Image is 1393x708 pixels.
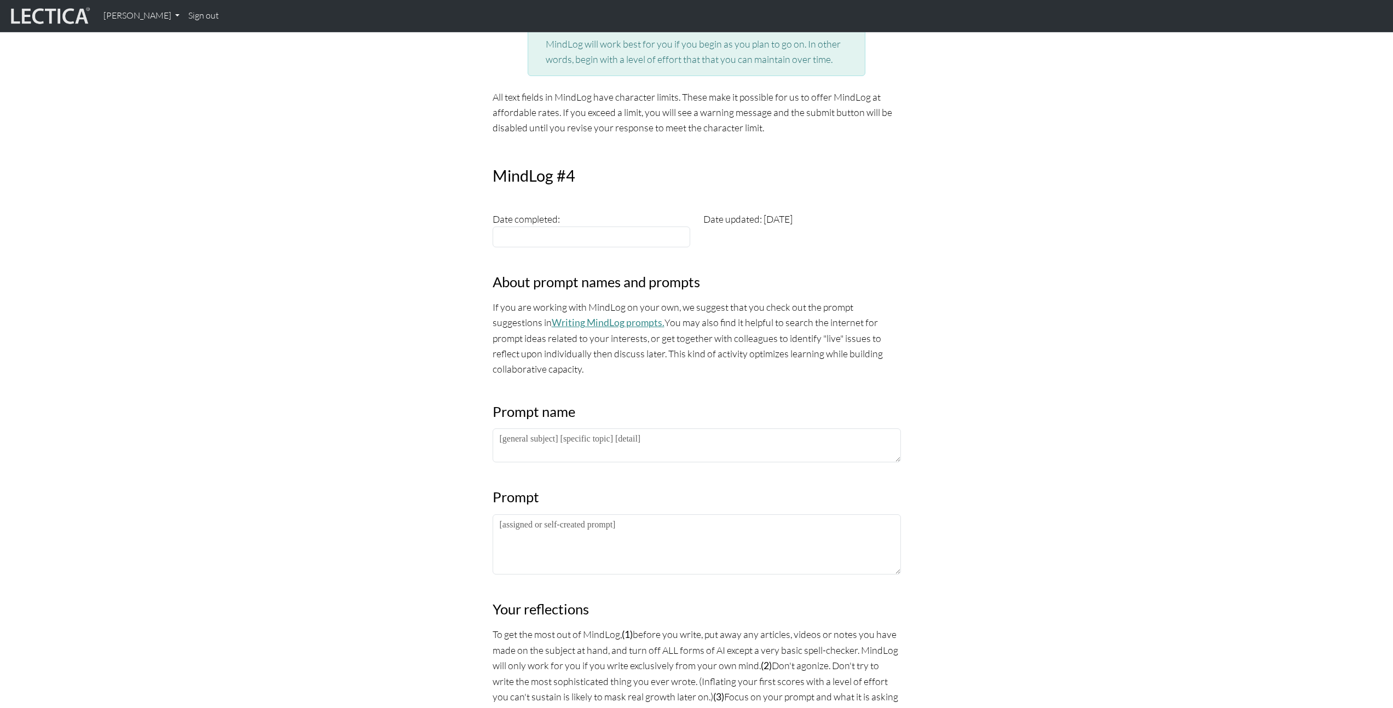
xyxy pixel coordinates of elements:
[493,601,901,618] h3: Your reflections
[697,211,908,247] div: Date updated: [DATE]
[622,629,633,640] strong: (1)
[99,4,184,27] a: [PERSON_NAME]
[493,489,901,506] h3: Prompt
[493,89,901,135] p: All text fields in MindLog have character limits. These make it possible for us to offer MindLog ...
[493,299,901,377] p: If you are working with MindLog on your own, we suggest that you check out the prompt suggestions...
[552,317,664,328] a: Writing MindLog prompts.
[493,403,901,420] h3: Prompt name
[8,5,90,26] img: lecticalive
[713,691,724,703] strong: (3)
[493,274,901,291] h3: About prompt names and prompts
[486,166,908,185] h2: MindLog #4
[184,4,223,27] a: Sign out
[761,660,772,671] strong: (2)
[528,27,866,76] div: MindLog will work best for you if you begin as you plan to go on. In other words, begin with a le...
[493,211,560,227] label: Date completed:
